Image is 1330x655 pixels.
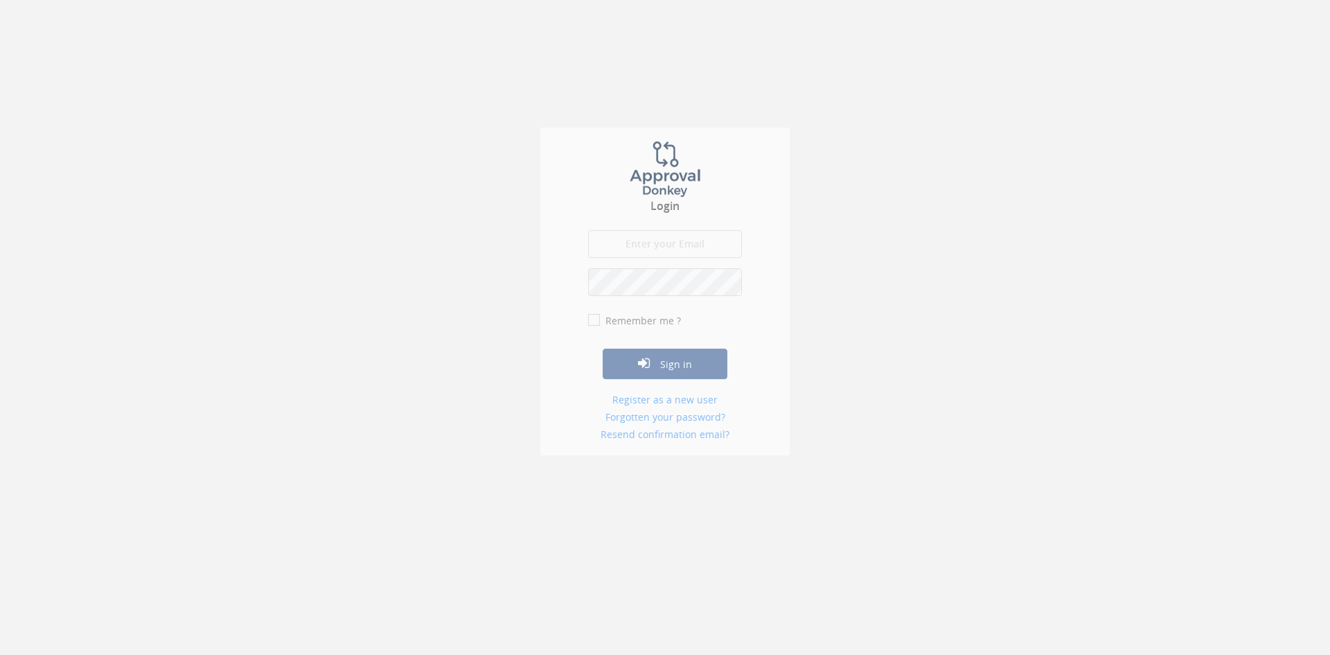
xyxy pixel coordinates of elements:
[603,354,727,385] button: Sign in
[588,236,742,263] input: Enter your Email
[602,320,681,333] label: Remember me ?
[540,206,790,218] h3: Login
[588,399,742,412] a: Register as a new user
[613,147,717,202] img: logo.png
[588,416,742,430] a: Forgotten your password?
[588,433,742,447] a: Resend confirmation email?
